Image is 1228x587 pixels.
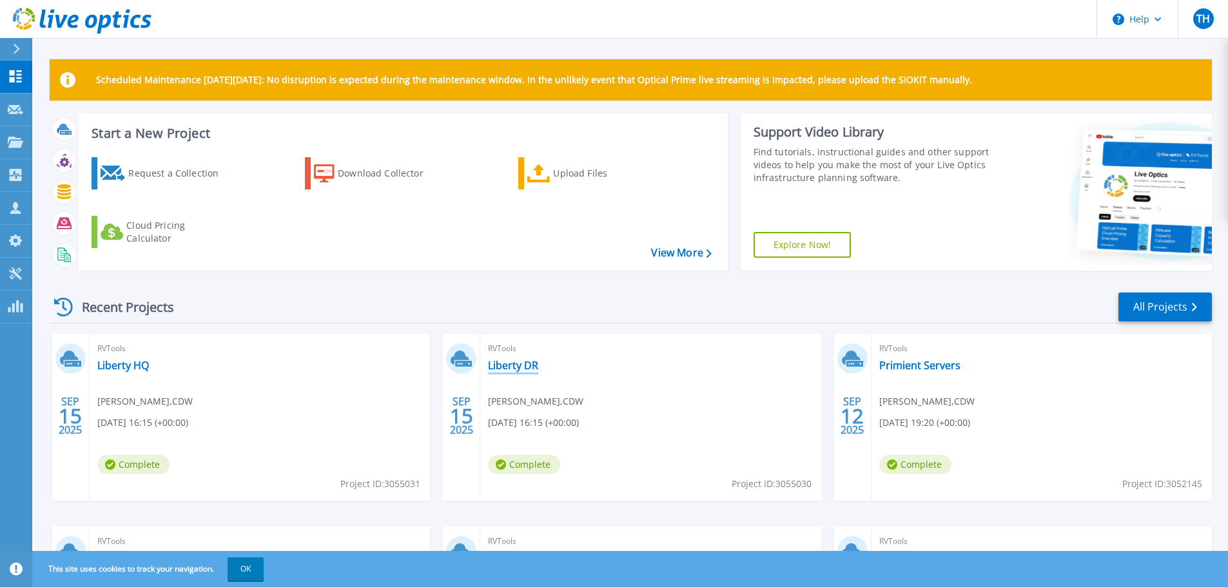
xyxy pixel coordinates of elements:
p: Scheduled Maintenance [DATE][DATE]: No disruption is expected during the maintenance window. In t... [96,75,972,85]
div: Cloud Pricing Calculator [126,219,229,245]
span: 15 [59,410,82,421]
h3: Start a New Project [92,126,711,140]
span: 15 [450,410,473,421]
span: RVTools [488,342,813,356]
a: Download Collector [305,157,449,189]
div: Request a Collection [128,160,231,186]
span: [PERSON_NAME] , CDW [879,394,975,409]
a: Cloud Pricing Calculator [92,216,235,248]
span: Complete [879,455,951,474]
a: Primient Servers [879,359,960,372]
a: Upload Files [518,157,662,189]
a: All Projects [1118,293,1212,322]
button: OK [228,557,264,581]
div: SEP 2025 [449,392,474,439]
span: RVTools [97,342,422,356]
div: Find tutorials, instructional guides and other support videos to help you make the most of your L... [754,146,994,184]
span: TH [1196,14,1210,24]
div: Support Video Library [754,124,994,140]
span: RVTools [879,342,1204,356]
span: [PERSON_NAME] , CDW [97,394,193,409]
span: Complete [97,455,170,474]
span: RVTools [97,534,422,548]
div: Upload Files [553,160,656,186]
a: Request a Collection [92,157,235,189]
div: SEP 2025 [58,392,83,439]
span: RVTools [879,534,1204,548]
span: Project ID: 3052145 [1122,477,1202,491]
a: View More [651,247,711,259]
a: Liberty HQ [97,359,149,372]
span: Complete [488,455,560,474]
a: Explore Now! [754,232,852,258]
span: 12 [841,410,864,421]
span: Project ID: 3055030 [732,477,812,491]
div: Recent Projects [50,291,191,323]
span: [DATE] 16:15 (+00:00) [97,416,188,430]
a: Liberty DR [488,359,538,372]
span: RVTools [488,534,813,548]
span: [DATE] 16:15 (+00:00) [488,416,579,430]
div: SEP 2025 [840,392,864,439]
span: Project ID: 3055031 [340,477,420,491]
span: [DATE] 19:20 (+00:00) [879,416,970,430]
div: Download Collector [338,160,441,186]
span: This site uses cookies to track your navigation. [35,557,264,581]
span: [PERSON_NAME] , CDW [488,394,583,409]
